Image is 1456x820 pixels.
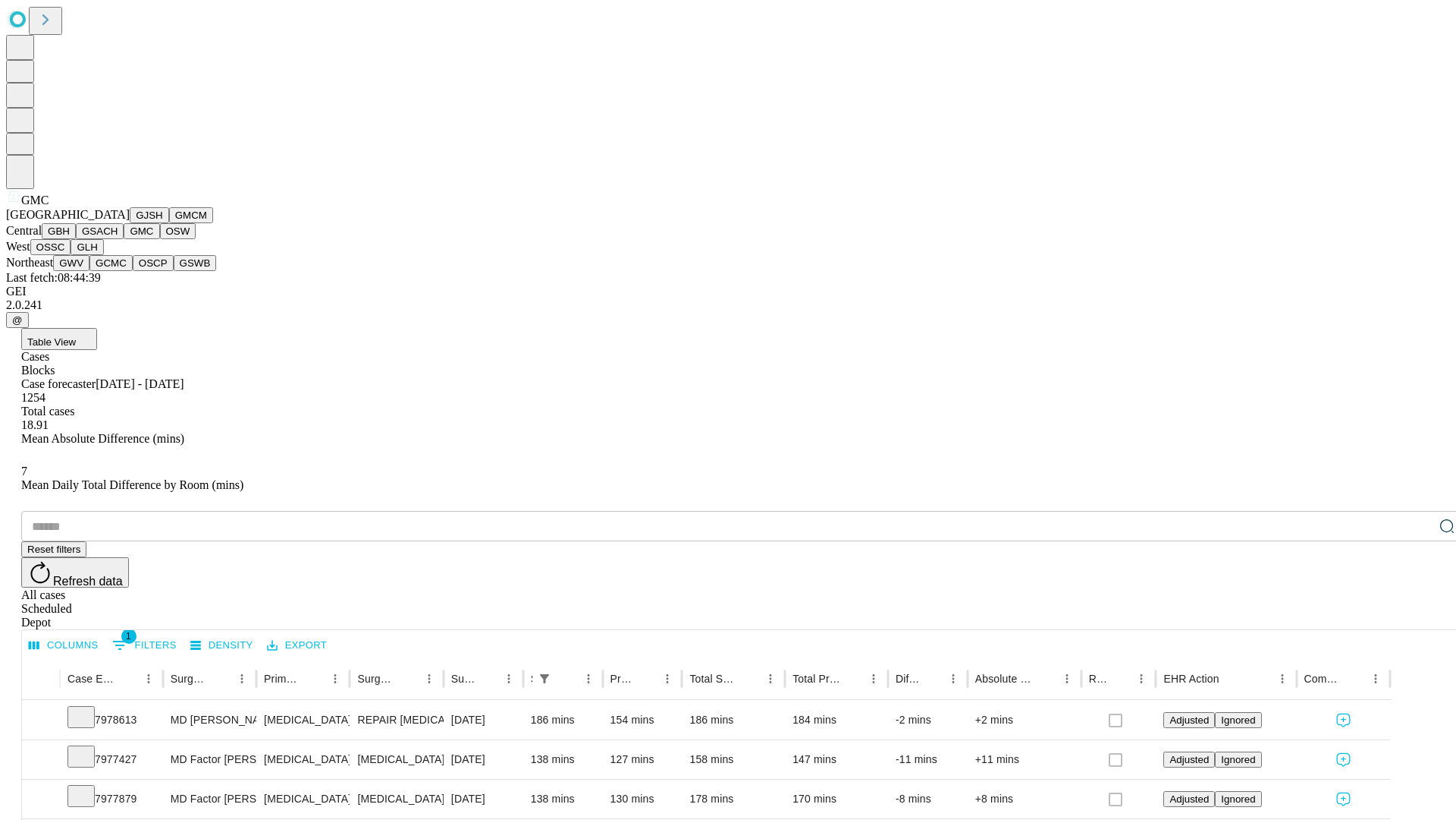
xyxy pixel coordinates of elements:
button: Show filters [534,668,555,689]
button: @ [6,312,29,328]
span: GMC [21,194,49,207]
button: Sort [557,668,578,689]
div: EHR Action [1163,673,1219,685]
div: -8 mins [896,780,960,818]
div: +2 mins [975,701,1074,740]
button: Menu [231,668,253,689]
div: 138 mins [531,740,595,779]
button: Sort [477,668,498,689]
button: GLH [71,239,103,255]
span: Central [6,224,42,237]
div: Total Scheduled Duration [689,673,737,685]
span: Last fetch: 08:44:39 [6,271,101,284]
button: GSWB [174,255,217,271]
button: Table View [21,328,97,350]
div: [DATE] [451,740,516,779]
button: Ignored [1215,712,1261,728]
div: +8 mins [975,780,1074,818]
button: Menu [1056,668,1078,689]
button: GSACH [76,223,124,239]
button: Density [187,634,257,658]
div: 184 mins [792,701,880,740]
div: Surgery Date [451,673,475,685]
div: Absolute Difference [975,673,1034,685]
button: Sort [1109,668,1131,689]
span: Table View [27,336,76,348]
div: -11 mins [896,740,960,779]
div: Surgery Name [357,673,395,685]
span: Adjusted [1169,793,1209,805]
span: Mean Daily Total Difference by Room (mins) [21,478,243,491]
div: 1 active filter [534,668,555,689]
div: MD Factor [PERSON_NAME] [171,740,249,779]
div: 154 mins [610,701,675,740]
div: Difference [896,673,920,685]
span: Adjusted [1169,714,1209,726]
button: GJSH [130,207,169,223]
button: Sort [303,668,325,689]
button: Sort [117,668,138,689]
div: GEI [6,285,1450,298]
span: 18.91 [21,418,49,431]
span: Northeast [6,256,53,269]
button: OSSC [30,239,71,255]
div: Resolved in EHR [1089,673,1109,685]
button: Sort [842,668,863,689]
div: REPAIR [MEDICAL_DATA] AGE [DEMOGRAPHIC_DATA] OR MORE INCARCERATED [357,701,435,740]
button: Menu [657,668,678,689]
div: Total Predicted Duration [792,673,840,685]
span: Ignored [1221,793,1255,805]
button: Menu [325,668,346,689]
div: 178 mins [689,780,777,818]
div: [MEDICAL_DATA] [264,780,342,818]
button: Select columns [25,634,102,658]
button: Sort [1344,668,1365,689]
div: 170 mins [792,780,880,818]
button: Refresh data [21,557,129,588]
button: Menu [760,668,781,689]
button: Menu [498,668,519,689]
button: Menu [863,668,884,689]
button: GCMC [89,255,133,271]
button: Show filters [108,633,180,658]
span: [DATE] - [DATE] [96,377,184,390]
button: Menu [138,668,159,689]
div: Case Epic Id [67,673,115,685]
div: 186 mins [689,701,777,740]
span: Total cases [21,405,74,418]
button: Menu [1131,668,1152,689]
div: 7978613 [67,701,155,740]
button: Menu [578,668,599,689]
button: Expand [30,787,52,813]
div: MD [PERSON_NAME] [171,701,249,740]
div: -2 mins [896,701,960,740]
button: Sort [1221,668,1242,689]
div: Predicted In Room Duration [610,673,635,685]
span: 7 [21,465,27,478]
span: Refresh data [53,575,123,588]
div: MD Factor [PERSON_NAME] [171,780,249,818]
div: Scheduled In Room Duration [531,673,532,685]
div: 158 mins [689,740,777,779]
div: 130 mins [610,780,675,818]
button: Sort [397,668,419,689]
button: GMC [124,223,159,239]
div: 7977879 [67,780,155,818]
span: Ignored [1221,754,1255,765]
span: Mean Absolute Difference (mins) [21,432,184,445]
span: Ignored [1221,714,1255,726]
button: OSW [160,223,196,239]
button: Menu [1272,668,1293,689]
div: [DATE] [451,780,516,818]
button: Sort [635,668,657,689]
button: Sort [210,668,231,689]
button: Sort [739,668,760,689]
div: [MEDICAL_DATA] [357,740,435,779]
div: +11 mins [975,740,1074,779]
div: 147 mins [792,740,880,779]
div: Surgeon Name [171,673,209,685]
button: GBH [42,223,76,239]
button: Adjusted [1163,791,1215,807]
button: OSCP [133,255,174,271]
button: Expand [30,708,52,734]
